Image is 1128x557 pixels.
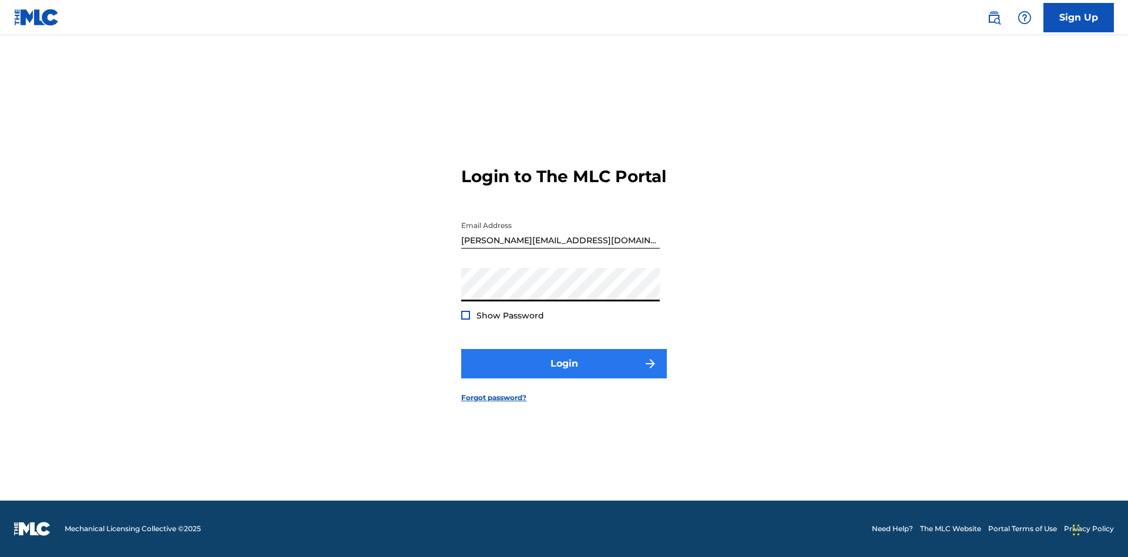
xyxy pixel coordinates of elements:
a: Need Help? [872,524,913,534]
a: Privacy Policy [1064,524,1114,534]
button: Login [461,349,667,378]
img: logo [14,522,51,536]
a: Forgot password? [461,392,526,403]
a: The MLC Website [920,524,981,534]
h3: Login to The MLC Portal [461,166,666,187]
iframe: Chat Widget [1069,501,1128,557]
a: Public Search [982,6,1006,29]
img: search [987,11,1001,25]
a: Portal Terms of Use [988,524,1057,534]
img: f7272a7cc735f4ea7f67.svg [643,357,657,371]
span: Mechanical Licensing Collective © 2025 [65,524,201,534]
div: Help [1013,6,1036,29]
a: Sign Up [1043,3,1114,32]
img: MLC Logo [14,9,59,26]
div: Drag [1073,512,1080,548]
img: help [1018,11,1032,25]
span: Show Password [476,310,544,321]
